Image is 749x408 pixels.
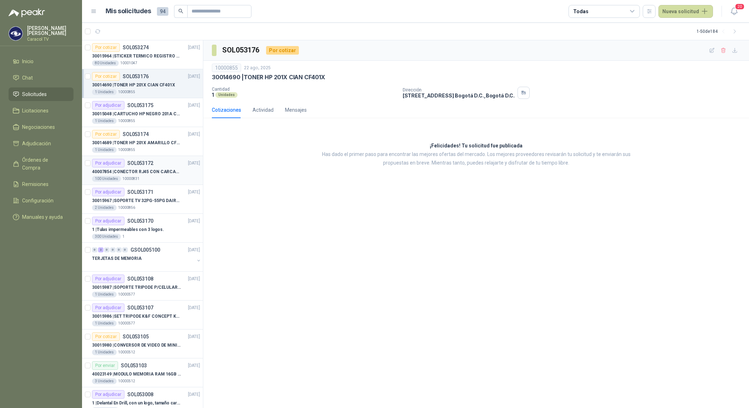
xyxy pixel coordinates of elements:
p: 30014690 | TONER HP 201X CIAN CF401X [212,74,325,81]
div: 2 [98,247,103,252]
p: 40023149 | MODULO MEMORIA RAM 16GB DDR4 2666 MHZ - PORTATIL [92,371,181,378]
div: Por adjudicar [92,274,124,283]
div: 1 - 50 de 184 [697,26,740,37]
p: [DATE] [188,333,200,340]
p: SOL053170 [127,218,153,223]
p: 30014689 | TONER HP 201X AMARILLO CF402X [92,140,181,146]
p: 10000855 [118,89,135,95]
div: Por cotizar [266,46,299,55]
div: Por cotizar [92,72,120,81]
div: Cotizaciones [212,106,241,114]
p: 1 [212,92,214,98]
a: Órdenes de Compra [9,153,73,175]
p: SOL053108 [127,276,153,281]
p: 30015964 | STICKER TERMICO REGISTRO EQUIPOS KIOSKOS (SE ENVIA LIK CON ESPECIFICCIONES) [92,53,181,60]
div: Actividad [253,106,274,114]
div: 0 [104,247,109,252]
p: SOL053107 [127,305,153,310]
a: Por cotizarSOL053176[DATE] 30014690 |TONER HP 201X CIAN CF401X1 Unidades10000855 [82,69,203,98]
p: 1 | Tulas impermeables con 3 logos. [92,226,164,233]
div: 0 [92,247,97,252]
div: 100 Unidades [92,176,121,182]
p: 10000856 [118,205,135,211]
a: Por enviarSOL053103[DATE] 40023149 |MODULO MEMORIA RAM 16GB DDR4 2666 MHZ - PORTATIL3 Unidades100... [82,358,203,387]
p: Caracol TV [27,37,73,41]
p: 30015987 | SOPORTE TRIPODE P/CELULAR GENERICO [92,284,181,291]
div: 1 Unidades [92,292,117,297]
span: Inicio [22,57,34,65]
p: TERJETAS DE MEMORIA [92,255,142,262]
p: 10000855 [118,118,135,124]
p: SOL053008 [127,392,153,397]
p: GSOL005100 [131,247,160,252]
div: 2 Unidades [92,205,117,211]
p: [DATE] [188,73,200,80]
div: Por adjudicar [92,390,124,399]
div: Por cotizar [92,130,120,138]
h3: SOL053176 [222,45,260,56]
div: 300 Unidades [92,234,121,240]
div: Por adjudicar [92,188,124,196]
div: 0 [116,247,122,252]
a: Por cotizarSOL053105[DATE] 30015980 |CONVERSOR DE VIDEO DE MINI DP A DP1 Unidades10000512 [82,329,203,358]
div: 0 [122,247,128,252]
p: [DATE] [188,276,200,282]
a: Adjudicación [9,137,73,150]
p: 40007854 | CONECTOR RJ45 CON CARCASA CAT 5E [92,168,181,175]
span: Negociaciones [22,123,55,131]
span: Adjudicación [22,140,51,147]
div: Por cotizar [92,43,120,52]
a: Por adjudicarSOL053171[DATE] 30015967 |SOPORTE TV 32PG-55PG DAIRU LPA52-446KIT22 Unidades10000856 [82,185,203,214]
p: 30015048 | CARTUCHO HP NEGRO 201A CF400X [92,111,181,117]
a: Por cotizarSOL053174[DATE] 30014689 |TONER HP 201X AMARILLO CF402X1 Unidades10000855 [82,127,203,156]
div: 1 Unidades [92,349,117,355]
p: [PERSON_NAME] [PERSON_NAME] [27,26,73,36]
p: 10000577 [118,321,135,326]
p: SOL053174 [123,132,149,137]
a: Negociaciones [9,120,73,134]
p: [DATE] [188,247,200,253]
a: Configuración [9,194,73,207]
a: Licitaciones [9,104,73,117]
a: Por adjudicarSOL053170[DATE] 1 |Tulas impermeables con 3 logos.300 Unidades1 [82,214,203,243]
p: [STREET_ADDRESS] Bogotá D.C. , Bogotá D.C. [403,92,515,99]
div: 1 Unidades [92,118,117,124]
p: 22 ago, 2025 [244,65,271,71]
a: Por adjudicarSOL053175[DATE] 30015048 |CARTUCHO HP NEGRO 201A CF400X1 Unidades10000855 [82,98,203,127]
div: 0 [110,247,116,252]
div: 1 Unidades [92,147,117,153]
div: 1 Unidades [92,89,117,95]
span: Órdenes de Compra [22,156,67,172]
a: Chat [9,71,73,85]
p: Cantidad [212,87,397,92]
p: 10000512 [118,349,135,355]
div: Todas [573,7,588,15]
p: 1 | Delantal En Drill, con un logo, tamaño carta 1 tinta (Se envia enlacen, como referencia) [92,400,181,407]
p: SOL053103 [121,363,147,368]
p: SOL053176 [123,74,149,79]
div: Por adjudicar [92,101,124,110]
p: [DATE] [188,362,200,369]
p: 30015986 | SET TRIPODE K&F CONCEPT KT391 [92,313,181,320]
div: Unidades [215,92,238,98]
p: SOL053171 [127,190,153,195]
a: Remisiones [9,177,73,191]
a: Inicio [9,55,73,68]
p: [DATE] [188,391,200,398]
span: Licitaciones [22,107,49,115]
span: 94 [157,7,168,16]
p: [DATE] [188,189,200,196]
img: Logo peakr [9,9,45,17]
div: Por cotizar [92,332,120,341]
a: Manuales y ayuda [9,210,73,224]
div: Por adjudicar [92,159,124,167]
div: Por adjudicar [92,217,124,225]
p: 10000831 [122,176,139,182]
p: SOL053274 [123,45,149,50]
p: 10000577 [118,292,135,297]
p: 30015980 | CONVERSOR DE VIDEO DE MINI DP A DP [92,342,181,349]
button: Nueva solicitud [658,5,713,18]
a: Por cotizarSOL053274[DATE] 30015964 |STICKER TERMICO REGISTRO EQUIPOS KIOSKOS (SE ENVIA LIK CON E... [82,40,203,69]
p: 10000512 [118,378,135,384]
div: 10000855 [212,64,241,72]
